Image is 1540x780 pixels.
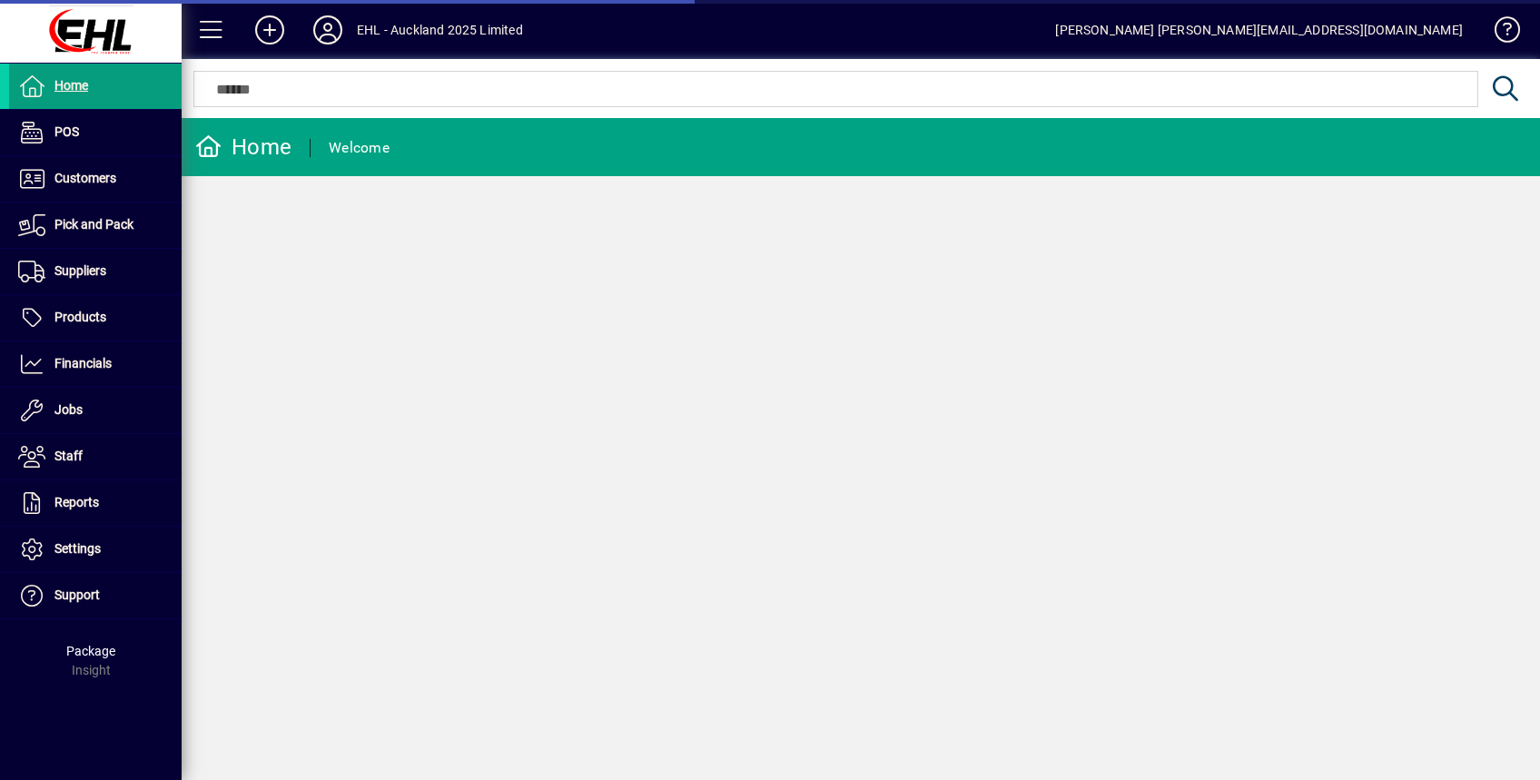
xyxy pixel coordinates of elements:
[9,295,182,341] a: Products
[9,480,182,526] a: Reports
[54,171,116,185] span: Customers
[54,124,79,139] span: POS
[54,217,133,232] span: Pick and Pack
[54,495,99,509] span: Reports
[9,341,182,387] a: Financials
[54,541,101,556] span: Settings
[54,78,88,93] span: Home
[9,573,182,618] a: Support
[9,156,182,202] a: Customers
[54,263,106,278] span: Suppliers
[9,527,182,572] a: Settings
[195,133,291,162] div: Home
[1481,4,1517,63] a: Knowledge Base
[9,249,182,294] a: Suppliers
[54,449,83,463] span: Staff
[9,434,182,479] a: Staff
[329,133,390,163] div: Welcome
[54,587,100,602] span: Support
[9,388,182,433] a: Jobs
[299,14,357,46] button: Profile
[357,15,523,44] div: EHL - Auckland 2025 Limited
[66,644,115,658] span: Package
[9,110,182,155] a: POS
[241,14,299,46] button: Add
[54,356,112,370] span: Financials
[54,310,106,324] span: Products
[9,202,182,248] a: Pick and Pack
[54,402,83,417] span: Jobs
[1055,15,1463,44] div: [PERSON_NAME] [PERSON_NAME][EMAIL_ADDRESS][DOMAIN_NAME]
